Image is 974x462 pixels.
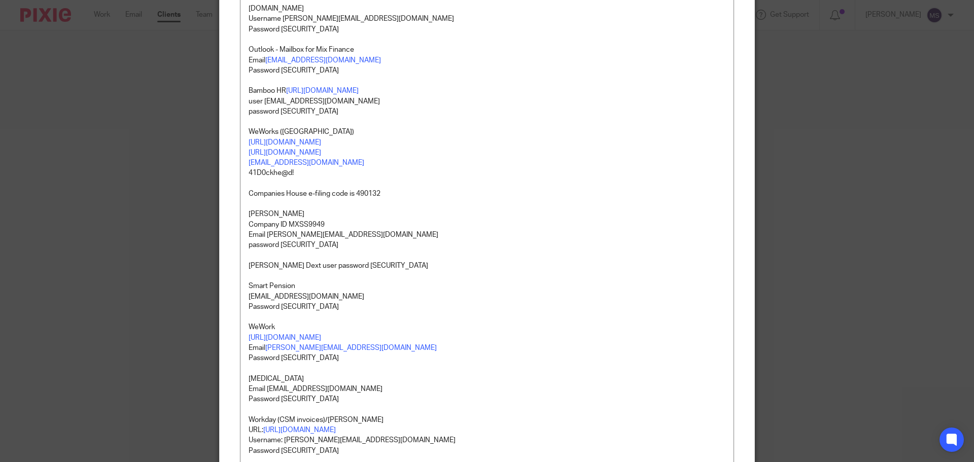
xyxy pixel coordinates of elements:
[249,384,725,394] p: Email [EMAIL_ADDRESS][DOMAIN_NAME]
[249,261,725,271] p: [PERSON_NAME] Dext user password [SECURITY_DATA]
[249,446,725,456] p: Password [SECURITY_DATA]
[249,240,725,250] p: password [SECURITY_DATA]
[249,353,725,363] p: Password [SECURITY_DATA]
[249,14,725,24] p: Username [PERSON_NAME][EMAIL_ADDRESS][DOMAIN_NAME]
[249,343,725,353] p: Email
[265,57,381,64] a: [EMAIL_ADDRESS][DOMAIN_NAME]
[249,55,725,65] p: Email
[249,139,321,146] a: [URL][DOMAIN_NAME]
[249,394,725,404] p: Password [SECURITY_DATA]
[249,4,725,14] p: [DOMAIN_NAME]
[265,344,437,351] a: [PERSON_NAME][EMAIL_ADDRESS][DOMAIN_NAME]
[249,374,725,384] p: [MEDICAL_DATA]
[249,209,725,219] p: [PERSON_NAME]
[249,24,725,34] p: Password [SECURITY_DATA]
[286,87,359,94] a: [URL][DOMAIN_NAME]
[249,415,725,425] p: Workday (CSM invoices)/[PERSON_NAME]
[249,230,725,240] p: Email [PERSON_NAME][EMAIL_ADDRESS][DOMAIN_NAME]
[249,281,725,291] p: Smart Pension
[249,149,321,156] a: [URL][DOMAIN_NAME]
[249,86,725,96] p: Bamboo HR
[249,302,725,312] p: Password [SECURITY_DATA]
[263,427,336,434] a: [URL][DOMAIN_NAME]
[249,127,725,137] p: WeWorks ([GEOGRAPHIC_DATA])
[249,96,725,106] p: user [EMAIL_ADDRESS][DOMAIN_NAME]
[249,334,321,341] a: [URL][DOMAIN_NAME]
[249,322,725,332] p: WeWork
[249,65,725,76] p: Password [SECURITY_DATA]
[249,292,725,302] p: [EMAIL_ADDRESS][DOMAIN_NAME]
[249,425,725,446] p: URL: Username: [PERSON_NAME][EMAIL_ADDRESS][DOMAIN_NAME]
[249,220,725,230] p: Company ID MXSS9949
[249,168,725,178] p: 41D0ckhe@d!
[249,106,725,117] p: password [SECURITY_DATA]
[249,159,364,166] a: [EMAIL_ADDRESS][DOMAIN_NAME]
[249,45,725,55] p: Outlook - Mailbox for Mix Finance
[249,189,725,199] p: Companies House e-filing code is 490132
